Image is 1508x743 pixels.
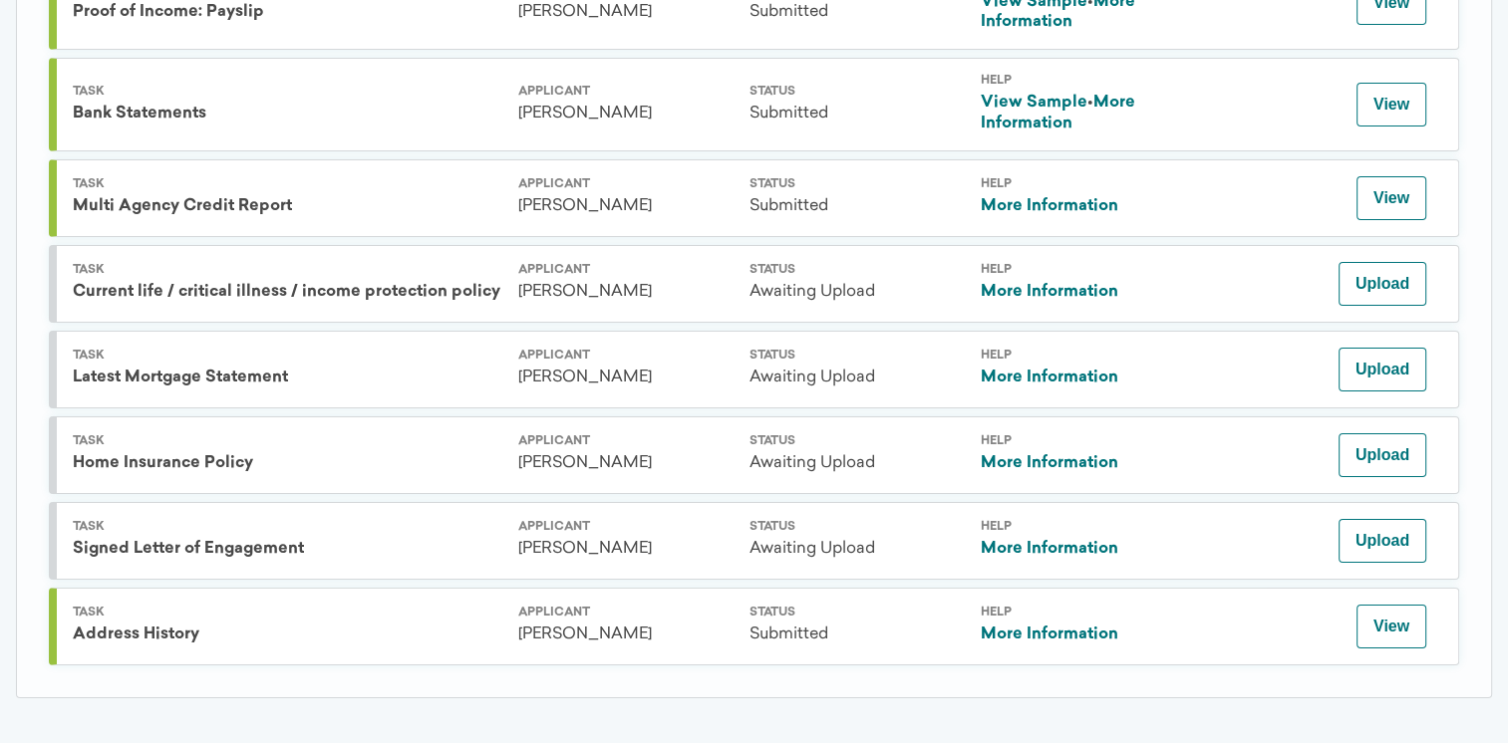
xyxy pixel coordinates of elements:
[73,178,502,190] div: Task
[73,435,502,447] div: Task
[750,624,965,645] div: Submitted
[981,541,1118,557] a: More Information
[750,282,965,303] div: Awaiting Upload
[750,453,965,474] div: Awaiting Upload
[750,2,965,23] div: Submitted
[750,607,965,619] div: Status
[518,624,734,645] div: [PERSON_NAME]
[518,607,734,619] div: Applicant
[981,521,1196,533] div: Help
[981,93,1196,134] div: •
[1357,176,1426,220] button: View
[518,282,734,303] div: [PERSON_NAME]
[73,264,502,276] div: Task
[750,196,965,217] div: Submitted
[981,626,1118,642] a: More Information
[1339,433,1426,477] button: Upload
[1339,348,1426,391] button: Upload
[518,178,734,190] div: Applicant
[518,2,734,23] div: [PERSON_NAME]
[750,178,965,190] div: Status
[73,607,502,619] div: Task
[750,86,965,98] div: Status
[981,95,1087,111] a: View Sample
[1339,262,1426,306] button: Upload
[73,104,502,124] div: Bank Statements
[73,521,502,533] div: Task
[1339,519,1426,563] button: Upload
[750,264,965,276] div: Status
[73,539,502,560] div: Signed Letter of Engagement
[750,104,965,124] div: Submitted
[750,350,965,362] div: Status
[1357,605,1426,648] button: View
[518,86,734,98] div: Applicant
[981,198,1118,214] a: More Information
[518,521,734,533] div: Applicant
[981,607,1196,619] div: Help
[73,86,502,98] div: Task
[73,2,502,23] div: Proof of Income: Payslip
[981,75,1196,87] div: Help
[981,95,1135,131] a: More Information
[518,368,734,388] div: [PERSON_NAME]
[750,435,965,447] div: Status
[981,178,1196,190] div: Help
[750,539,965,560] div: Awaiting Upload
[73,368,502,388] div: Latest Mortgage Statement
[518,539,734,560] div: [PERSON_NAME]
[73,196,502,217] div: Multi Agency Credit Report
[981,284,1118,300] a: More Information
[981,455,1118,471] a: More Information
[73,350,502,362] div: Task
[981,370,1118,385] a: More Information
[518,196,734,217] div: [PERSON_NAME]
[981,350,1196,362] div: Help
[750,368,965,388] div: Awaiting Upload
[518,453,734,474] div: [PERSON_NAME]
[750,521,965,533] div: Status
[518,264,734,276] div: Applicant
[981,264,1196,276] div: Help
[518,435,734,447] div: Applicant
[73,624,502,645] div: Address History
[73,453,502,474] div: Home Insurance Policy
[518,104,734,124] div: [PERSON_NAME]
[981,435,1196,447] div: Help
[1357,83,1426,126] button: View
[73,282,502,303] div: Current life / critical illness / income protection policy
[518,350,734,362] div: Applicant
